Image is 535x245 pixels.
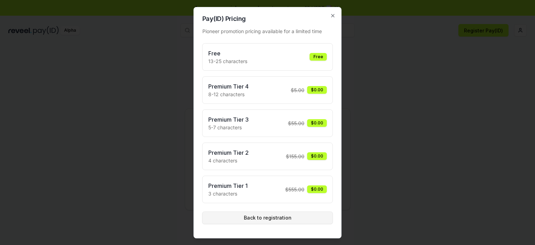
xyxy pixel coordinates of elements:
div: Pioneer promotion pricing available for a limited time [202,28,333,35]
div: $0.00 [307,152,327,160]
h3: Premium Tier 3 [208,115,249,124]
span: $ 155.00 [286,153,304,160]
h3: Free [208,49,247,58]
h3: Premium Tier 4 [208,82,249,91]
div: Free [310,53,327,61]
span: $ 555.00 [285,186,304,193]
p: 13-25 characters [208,58,247,65]
h3: Premium Tier 2 [208,148,249,157]
p: 5-7 characters [208,124,249,131]
div: $0.00 [307,86,327,94]
button: Back to registration [202,212,333,224]
p: 3 characters [208,190,248,197]
h3: Premium Tier 1 [208,182,248,190]
div: $0.00 [307,119,327,127]
div: $0.00 [307,185,327,193]
span: $ 5.00 [291,86,304,94]
p: 8-12 characters [208,91,249,98]
h2: Pay(ID) Pricing [202,16,333,22]
p: 4 characters [208,157,249,164]
span: $ 55.00 [288,120,304,127]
